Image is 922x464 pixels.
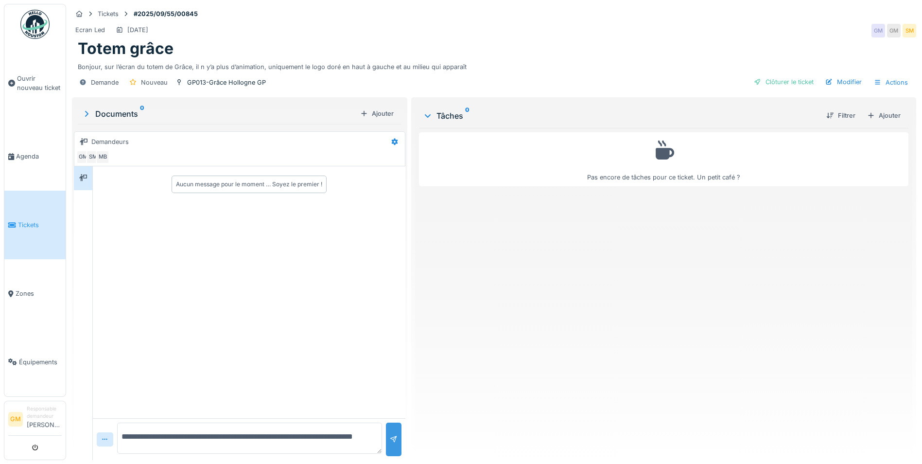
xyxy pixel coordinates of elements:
li: [PERSON_NAME] [27,405,62,433]
div: Ajouter [863,109,905,122]
img: Badge_color-CXgf-gQk.svg [20,10,50,39]
div: GP013-Grâce Hollogne GP [187,78,266,87]
div: Ajouter [356,107,398,120]
span: Ouvrir nouveau ticket [17,74,62,92]
strong: #2025/09/55/00845 [130,9,202,18]
span: Équipements [19,357,62,367]
div: [DATE] [127,25,148,35]
div: Demandeurs [91,137,129,146]
h1: Totem grâce [78,39,174,58]
span: Agenda [16,152,62,161]
div: Bonjour, sur l’écran du totem de Grâce, il n y’a plus d’animation, uniquement le logo doré en hau... [78,58,910,71]
sup: 0 [140,108,144,120]
div: SM [903,24,916,37]
sup: 0 [465,110,470,122]
div: Tickets [98,9,119,18]
div: SM [86,150,100,164]
li: GM [8,412,23,427]
div: Ecran Led [75,25,105,35]
div: Filtrer [822,109,859,122]
a: Agenda [4,122,66,191]
a: Tickets [4,191,66,259]
div: Nouveau [141,78,168,87]
div: Aucun message pour le moment … Soyez le premier ! [176,180,322,189]
div: Clôturer le ticket [750,75,818,89]
div: Modifier [821,75,866,89]
div: Actions [870,75,912,89]
div: Tâches [423,110,818,122]
span: Tickets [18,220,62,230]
span: Zones [16,289,62,298]
div: Documents [82,108,356,120]
div: GM [887,24,901,37]
div: MB [96,150,109,164]
div: Demande [91,78,119,87]
a: GM Responsable demandeur[PERSON_NAME] [8,405,62,436]
a: Équipements [4,328,66,396]
div: Pas encore de tâches pour ce ticket. Un petit café ? [425,137,902,182]
div: Responsable demandeur [27,405,62,420]
a: Zones [4,259,66,328]
div: GM [871,24,885,37]
a: Ouvrir nouveau ticket [4,44,66,122]
div: GM [76,150,90,164]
